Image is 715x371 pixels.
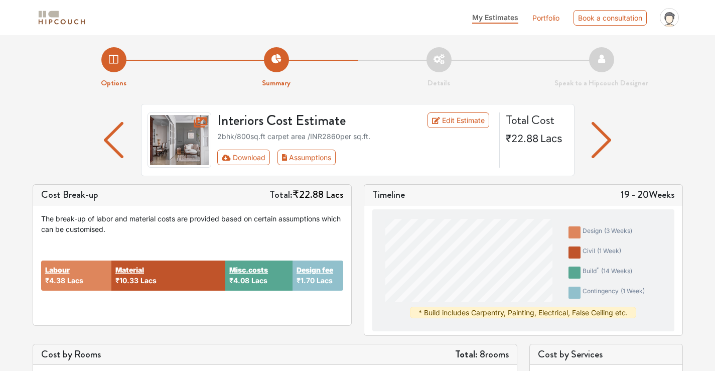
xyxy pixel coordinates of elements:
strong: Total: [455,347,478,361]
h5: Total: [269,189,343,201]
h4: Total Cost [506,112,566,128]
span: ₹1.70 [297,276,315,285]
div: build [583,267,632,279]
img: gallery [148,112,212,168]
span: ( 1 week ) [621,287,645,295]
span: Lacs [67,276,83,285]
div: 2bhk / 800 sq.ft carpet area /INR 2860 per sq.ft. [217,131,493,142]
strong: Details [427,77,450,88]
img: logo-horizontal.svg [37,9,87,27]
strong: Options [101,77,126,88]
div: civil [583,246,621,259]
button: Material [115,265,144,275]
span: ( 1 week ) [597,247,621,255]
div: Toolbar with button groups [217,150,493,165]
h3: Interiors Cost Estimate [211,112,403,130]
span: ₹4.38 [45,276,65,285]
div: * Build includes Carpentry, Painting, Electrical, False Ceiling etc. [410,307,636,318]
span: ( 14 weeks ) [601,267,632,275]
strong: Speak to a Hipcouch Designer [554,77,648,88]
span: logo-horizontal.svg [37,7,87,29]
img: arrow left [592,122,611,158]
div: The break-up of labor and material costs are provided based on certain assumptions which can be c... [41,213,343,234]
button: Assumptions [277,150,336,165]
span: Lacs [140,276,157,285]
div: design [583,226,632,238]
button: Design fee [297,265,333,275]
span: Lacs [317,276,333,285]
h5: 8 rooms [455,348,509,360]
span: Lacs [326,187,343,202]
button: Download [217,150,270,165]
span: ( 3 weeks ) [604,227,632,234]
div: First group [217,150,344,165]
a: Portfolio [532,13,559,23]
strong: Summary [262,77,291,88]
button: Labour [45,265,70,275]
h5: Cost Break-up [41,189,98,201]
h5: 19 - 20 Weeks [621,189,674,201]
a: Edit Estimate [427,112,489,128]
div: contingency [583,287,645,299]
span: ₹4.08 [229,276,249,285]
span: ₹22.88 [506,133,538,145]
span: Lacs [251,276,267,285]
span: Lacs [540,133,562,145]
span: My Estimates [472,13,518,22]
h5: Cost by Services [538,348,674,360]
h5: Timeline [372,189,405,201]
h5: Cost by Rooms [41,348,101,360]
span: ₹22.88 [293,187,324,202]
button: Misc.costs [229,265,268,275]
span: ₹10.33 [115,276,138,285]
img: arrow left [104,122,123,158]
div: Book a consultation [574,10,647,26]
